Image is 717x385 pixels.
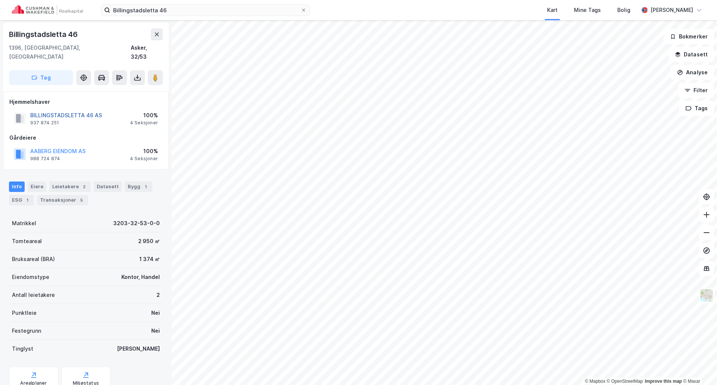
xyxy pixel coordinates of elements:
div: 937 874 251 [30,120,59,126]
button: Tags [679,101,714,116]
div: Transaksjoner [37,195,88,205]
img: Z [699,288,714,302]
div: [PERSON_NAME] [651,6,693,15]
div: Bygg [125,181,152,192]
button: Tag [9,70,73,85]
div: 5 [78,196,85,204]
button: Datasett [668,47,714,62]
div: Antall leietakere [12,291,55,299]
div: Bruksareal (BRA) [12,255,55,264]
div: Tomteareal [12,237,42,246]
a: Improve this map [645,379,682,384]
div: 1 374 ㎡ [139,255,160,264]
div: Nei [151,326,160,335]
div: 1 [24,196,31,204]
div: Bolig [617,6,630,15]
div: Asker, 32/53 [131,43,163,61]
div: 2 950 ㎡ [138,237,160,246]
div: 3203-32-53-0-0 [113,219,160,228]
div: Kart [547,6,558,15]
div: Festegrunn [12,326,41,335]
div: 1396, [GEOGRAPHIC_DATA], [GEOGRAPHIC_DATA] [9,43,131,61]
div: Info [9,181,25,192]
div: Datasett [94,181,122,192]
a: Mapbox [585,379,605,384]
button: Analyse [671,65,714,80]
div: 100% [130,147,158,156]
div: Kontor, Handel [121,273,160,282]
div: ESG [9,195,34,205]
div: 1 [142,183,149,190]
button: Bokmerker [664,29,714,44]
div: Billingstadsletta 46 [9,28,79,40]
div: Eiendomstype [12,273,49,282]
button: Filter [678,83,714,98]
div: 100% [130,111,158,120]
div: 2 [80,183,88,190]
iframe: Chat Widget [680,349,717,385]
div: Tinglyst [12,344,33,353]
img: cushman-wakefield-realkapital-logo.202ea83816669bd177139c58696a8fa1.svg [12,5,83,15]
div: [PERSON_NAME] [117,344,160,353]
div: Hjemmelshaver [9,97,162,106]
div: Kontrollprogram for chat [680,349,717,385]
div: Punktleie [12,308,37,317]
a: OpenStreetMap [607,379,643,384]
div: Matrikkel [12,219,36,228]
div: Eiere [28,181,46,192]
div: 4 Seksjoner [130,120,158,126]
div: 988 724 874 [30,156,60,162]
div: Nei [151,308,160,317]
input: Søk på adresse, matrikkel, gårdeiere, leietakere eller personer [110,4,301,16]
div: 2 [156,291,160,299]
div: Leietakere [49,181,91,192]
div: Mine Tags [574,6,601,15]
div: 4 Seksjoner [130,156,158,162]
div: Gårdeiere [9,133,162,142]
